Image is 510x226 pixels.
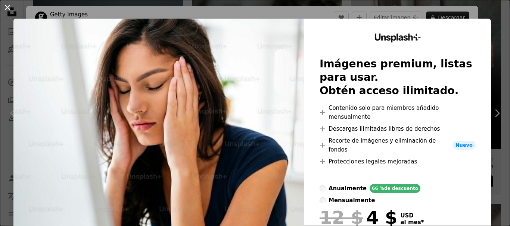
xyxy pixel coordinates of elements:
[320,124,476,133] li: Descargas ilimitadas libres de derechos
[329,184,367,193] div: anualmente
[329,196,375,205] div: mensualmente
[370,184,420,193] div: 66 % de descuento
[320,157,476,166] li: Protecciones legales mejoradas
[453,141,476,150] span: Nuevo
[320,136,476,154] li: Recorte de imágenes y eliminación de fondos
[320,185,326,191] input: anualmente66 %de descuento
[400,219,424,226] span: al mes *
[400,212,424,219] span: USD
[320,104,476,121] li: Contenido solo para miembros añadido mensualmente
[320,57,476,98] h2: Imágenes premium, listas para usar. Obtén acceso ilimitado.
[320,197,326,203] input: mensualmente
